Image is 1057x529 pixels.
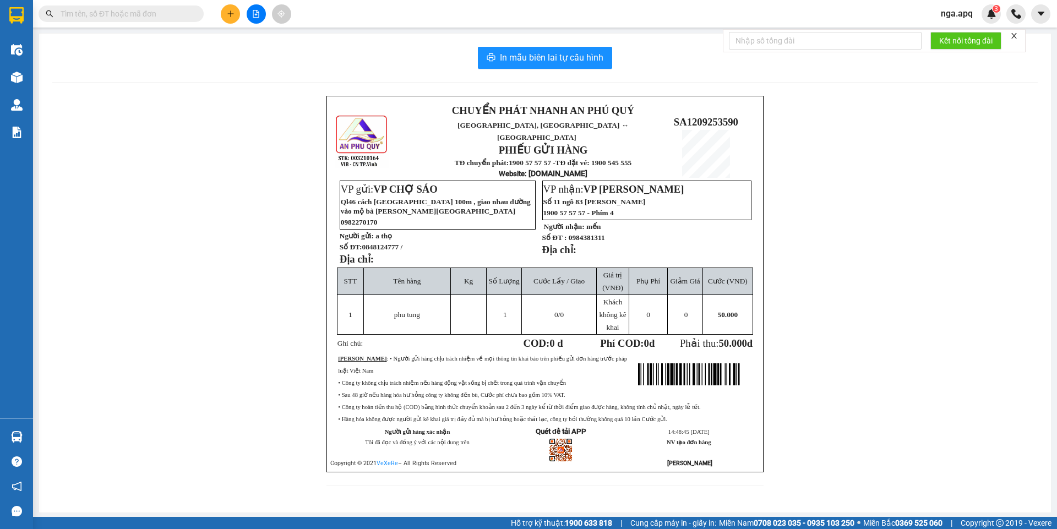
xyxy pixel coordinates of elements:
[61,8,190,20] input: Tìm tên, số ĐT hoặc mã đơn
[644,337,649,349] span: 0
[754,519,854,527] strong: 0708 023 035 - 0935 103 250
[993,5,1000,13] sup: 3
[1011,9,1021,19] img: phone-icon
[341,218,378,226] span: 0982270170
[11,44,23,56] img: warehouse-icon
[338,356,386,362] strong: [PERSON_NAME]
[455,159,509,167] strong: TĐ chuyển phát:
[939,35,993,47] span: Kết nối tổng đài
[11,72,23,83] img: warehouse-icon
[747,337,753,349] span: đ
[620,517,622,529] span: |
[337,339,363,347] span: Ghi chú:
[542,244,576,255] strong: Địa chỉ:
[729,32,922,50] input: Nhập số tổng đài
[554,310,564,319] span: /0
[544,222,585,231] strong: Người nhận:
[335,114,389,168] img: logo
[272,4,291,24] button: aim
[365,439,470,445] span: Tôi đã đọc và đồng ý với các nội dung trên
[718,310,738,319] span: 50.000
[536,427,586,435] strong: Quét để tải APP
[1031,4,1050,24] button: caret-down
[12,506,22,516] span: message
[646,310,650,319] span: 0
[377,460,398,467] a: VeXeRe
[338,404,700,410] span: • Công ty hoàn tiền thu hộ (COD) bằng hình thức chuyển khoản sau 2 đến 3 ngày kể từ thời điểm gia...
[543,209,614,217] span: 1900 57 57 57 - Phím 4
[393,277,421,285] span: Tên hàng
[602,271,623,292] span: Giá trị (VNĐ)
[584,183,684,195] span: VP [PERSON_NAME]
[930,32,1001,50] button: Kết nối tổng đài
[362,243,402,251] span: 0848124777 /
[555,159,632,167] strong: TĐ đặt vé: 1900 545 555
[341,183,438,195] span: VP gửi:
[330,460,456,467] span: Copyright © 2021 – All Rights Reserved
[600,337,655,349] strong: Phí COD: đ
[338,380,566,386] span: • Công ty không chịu trách nhiệm nếu hàng động vật sống bị chết trong quá trình vận chuyển
[12,456,22,467] span: question-circle
[667,460,712,467] strong: [PERSON_NAME]
[338,416,667,422] span: • Hàng hóa không được người gửi kê khai giá trị đầy đủ mà bị hư hỏng hoặc thất lạc, công ty bồi t...
[987,9,996,19] img: icon-new-feature
[951,517,952,529] span: |
[338,392,565,398] span: • Sau 48 giờ nếu hàng hóa hư hỏng công ty không đền bù, Cước phí chưa bao gồm 10% VAT.
[247,4,266,24] button: file-add
[375,232,392,240] span: a thọ
[569,233,605,242] span: 0984381311
[9,7,24,24] img: logo-vxr
[338,356,627,374] span: : • Người gửi hàng chịu trách nhiệm về mọi thông tin khai báo trên phiếu gửi đơn hàng trước pháp ...
[340,232,374,240] strong: Người gửi:
[670,277,700,285] span: Giảm Giá
[464,277,473,285] span: Kg
[533,277,585,285] span: Cước Lấy / Giao
[718,337,747,349] span: 50.000
[452,105,634,116] strong: CHUYỂN PHÁT NHANH AN PHÚ QUÝ
[489,277,520,285] span: Số Lượng
[385,429,450,435] strong: Người gửi hàng xác nhận
[1036,9,1046,19] span: caret-down
[503,310,507,319] span: 1
[863,517,942,529] span: Miền Bắc
[857,521,860,525] span: ⚪️
[11,127,23,138] img: solution-icon
[599,298,626,331] span: Khách không kê khai
[543,183,684,195] span: VP nhận:
[684,310,688,319] span: 0
[509,159,555,167] strong: 1900 57 57 57 -
[373,183,438,195] span: VP CHỢ SÁO
[11,99,23,111] img: warehouse-icon
[680,337,753,349] span: Phải thu:
[554,310,558,319] span: 0
[586,222,601,231] span: mến
[895,519,942,527] strong: 0369 525 060
[511,517,612,529] span: Hỗ trợ kỹ thuật:
[565,519,612,527] strong: 1900 633 818
[11,431,23,443] img: warehouse-icon
[499,144,588,156] strong: PHIẾU GỬI HÀNG
[636,277,660,285] span: Phụ Phí
[932,7,982,20] span: nga.apq
[524,337,563,349] strong: COD:
[277,10,285,18] span: aim
[543,198,646,206] span: Số 11 ngõ 83 [PERSON_NAME]
[457,121,629,141] span: [GEOGRAPHIC_DATA], [GEOGRAPHIC_DATA] ↔ [GEOGRAPHIC_DATA]
[252,10,260,18] span: file-add
[340,253,374,265] strong: Địa chỉ:
[227,10,235,18] span: plus
[630,517,716,529] span: Cung cấp máy in - giấy in:
[668,429,710,435] span: 14:48:45 [DATE]
[708,277,748,285] span: Cước (VNĐ)
[344,277,357,285] span: STT
[12,481,22,492] span: notification
[674,116,738,128] span: SA1209253590
[348,310,352,319] span: 1
[1010,32,1018,40] span: close
[221,4,240,24] button: plus
[478,47,612,69] button: printerIn mẫu biên lai tự cấu hình
[549,337,563,349] span: 0 đ
[499,169,587,178] strong: : [DOMAIN_NAME]
[340,243,402,251] strong: Số ĐT:
[994,5,998,13] span: 3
